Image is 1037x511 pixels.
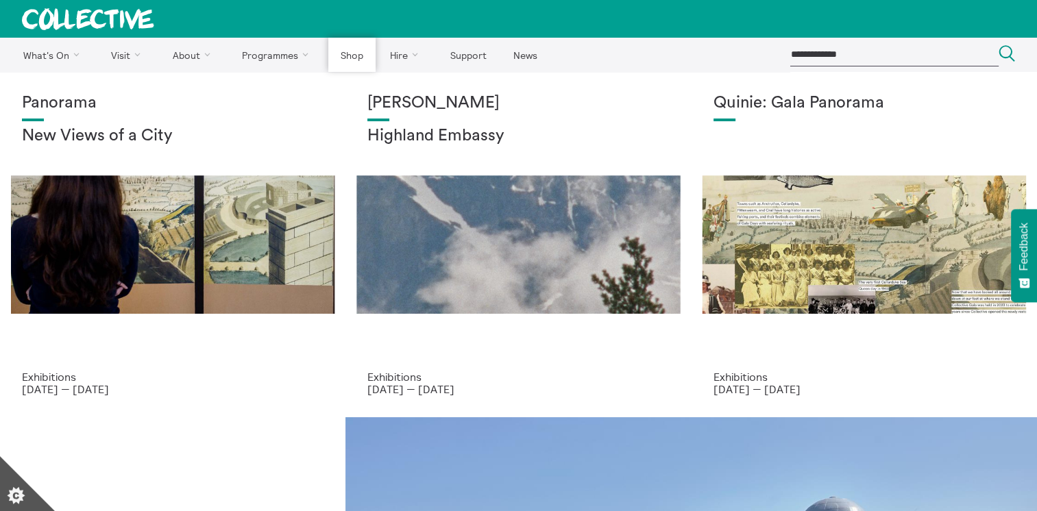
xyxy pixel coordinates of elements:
[692,72,1037,417] a: Josie Vallely Quinie: Gala Panorama Exhibitions [DATE] — [DATE]
[22,127,324,146] h2: New Views of a City
[1011,209,1037,302] button: Feedback - Show survey
[22,371,324,383] p: Exhibitions
[713,371,1015,383] p: Exhibitions
[99,38,158,72] a: Visit
[160,38,228,72] a: About
[713,94,1015,113] h1: Quinie: Gala Panorama
[1018,223,1030,271] span: Feedback
[22,94,324,113] h1: Panorama
[378,38,436,72] a: Hire
[328,38,375,72] a: Shop
[438,38,498,72] a: Support
[713,383,1015,395] p: [DATE] — [DATE]
[230,38,326,72] a: Programmes
[367,383,669,395] p: [DATE] — [DATE]
[367,371,669,383] p: Exhibitions
[22,383,324,395] p: [DATE] — [DATE]
[11,38,97,72] a: What's On
[367,127,669,146] h2: Highland Embassy
[345,72,691,417] a: Solar wheels 17 [PERSON_NAME] Highland Embassy Exhibitions [DATE] — [DATE]
[367,94,669,113] h1: [PERSON_NAME]
[501,38,549,72] a: News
